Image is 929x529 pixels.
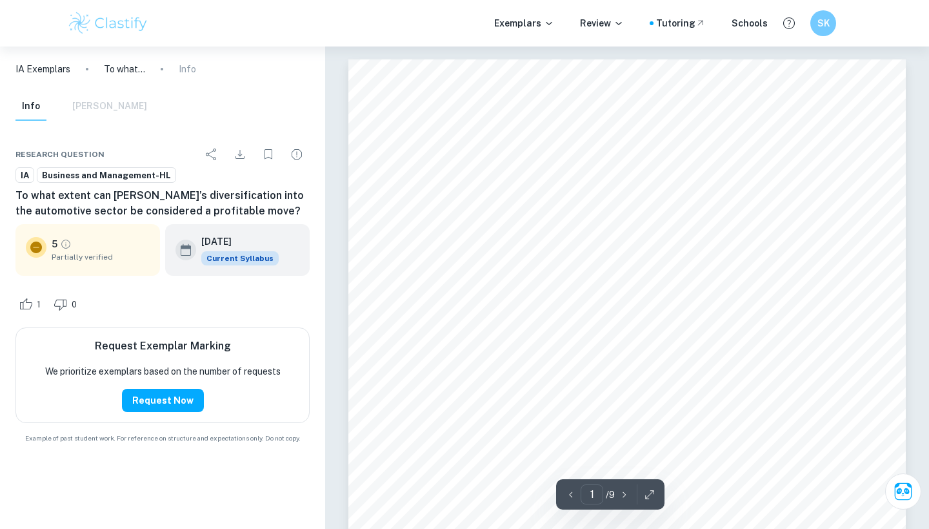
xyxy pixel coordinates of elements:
span: Partially verified [52,251,150,263]
a: Tutoring [656,16,706,30]
button: Info [15,92,46,121]
span: To what extent can Xiaomi9s diversification into the automotive [418,279,837,295]
div: Bookmark [255,141,281,167]
h6: Request Exemplar Marking [95,338,231,354]
button: Help and Feedback [778,12,800,34]
p: Exemplars [494,16,554,30]
span: [DATE] [574,431,621,447]
div: Like [15,294,48,315]
a: Schools [732,16,768,30]
h6: [DATE] [201,234,268,249]
p: Review [580,16,624,30]
button: Ask Clai [885,473,921,510]
span: Concept: Change [570,344,684,360]
span: 0 [65,298,84,311]
span: 1 [30,298,48,311]
span: Business and Management-HL [37,169,175,182]
button: Request Now [122,389,204,412]
p: We prioritize exemplars based on the number of requests [45,364,281,379]
div: Report issue [284,141,310,167]
p: / 9 [606,488,615,502]
div: Dislike [50,294,84,315]
span: IB Business Management Internal Assessment [475,127,779,143]
h6: SK [816,16,831,30]
a: Grade partially verified [60,238,72,250]
span: Word Count: 1798 [566,366,688,382]
span: Example of past student work. For reference on structure and expectations only. Do not copy. [15,433,310,443]
a: Business and Management-HL [37,167,176,183]
div: This exemplar is based on the current syllabus. Feel free to refer to it for inspiration/ideas wh... [201,251,279,265]
h6: To what extent can [PERSON_NAME]’s diversification into the automotive sector be considered a pro... [15,188,310,219]
div: Share [199,141,225,167]
a: IA [15,167,34,183]
span: Current Syllabus [201,251,279,265]
p: Info [179,62,196,76]
div: Download [227,141,253,167]
p: To what extent can [PERSON_NAME]’s diversification into the automotive sector be considered a pro... [104,62,145,76]
span: Research question [15,149,105,160]
span: sector be considered a profitable move? [497,301,757,317]
button: SK [810,10,836,36]
a: IA Exemplars [15,62,70,76]
img: Clastify logo [67,10,149,36]
span: IA [16,169,34,182]
p: 5 [52,237,57,251]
